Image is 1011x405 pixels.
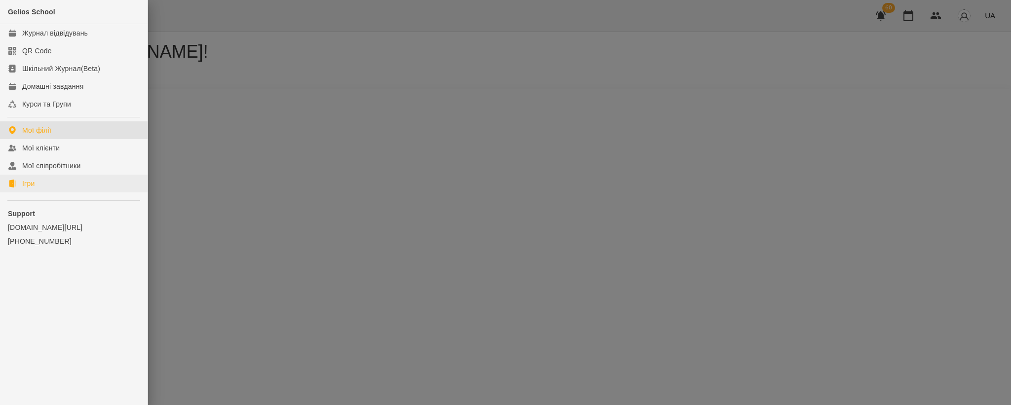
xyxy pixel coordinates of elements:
div: Домашні завдання [22,81,83,91]
div: Мої співробітники [22,161,81,171]
div: Мої філії [22,125,51,135]
span: Gelios School [8,8,55,16]
div: Курси та Групи [22,99,71,109]
div: QR Code [22,46,52,56]
p: Support [8,209,140,219]
div: Мої клієнти [22,143,60,153]
a: [DOMAIN_NAME][URL] [8,222,140,232]
a: [PHONE_NUMBER] [8,236,140,246]
div: Журнал відвідувань [22,28,88,38]
div: Ігри [22,179,35,188]
div: Шкільний Журнал(Beta) [22,64,100,74]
